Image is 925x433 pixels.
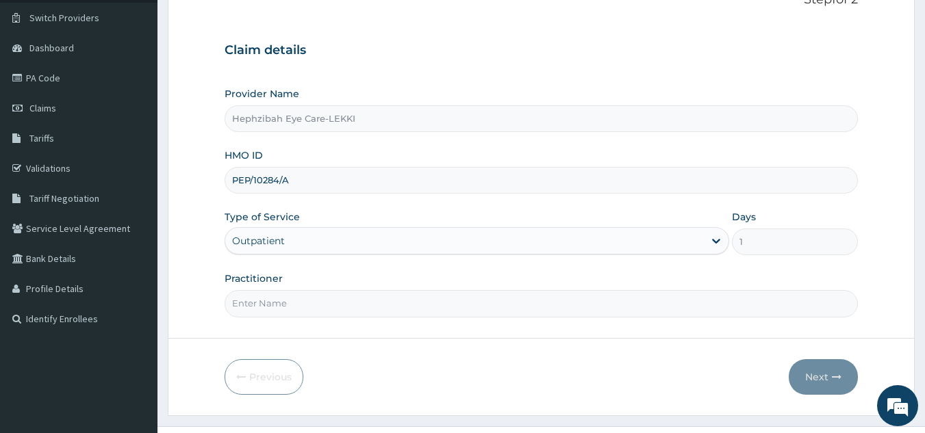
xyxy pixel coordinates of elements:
[225,272,283,285] label: Practitioner
[29,192,99,205] span: Tariff Negotiation
[71,77,230,94] div: Chat with us now
[789,359,858,395] button: Next
[225,210,300,224] label: Type of Service
[225,87,299,101] label: Provider Name
[225,290,859,317] input: Enter Name
[225,7,257,40] div: Minimize live chat window
[225,359,303,395] button: Previous
[29,42,74,54] span: Dashboard
[29,132,54,144] span: Tariffs
[225,167,859,194] input: Enter HMO ID
[25,68,55,103] img: d_794563401_company_1708531726252_794563401
[7,288,261,336] textarea: Type your message and hit 'Enter'
[225,43,859,58] h3: Claim details
[225,148,263,162] label: HMO ID
[732,210,756,224] label: Days
[29,102,56,114] span: Claims
[29,12,99,24] span: Switch Providers
[79,129,189,267] span: We're online!
[232,234,285,248] div: Outpatient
